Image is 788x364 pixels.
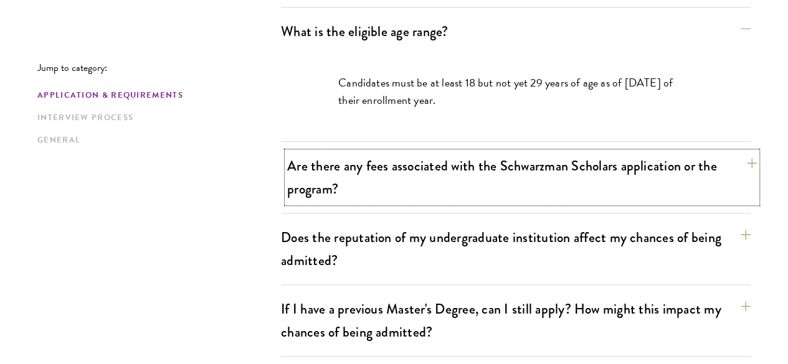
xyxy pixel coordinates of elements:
a: Interview Process [37,111,273,124]
p: Candidates must be at least 18 but not yet 29 years of age as of [DATE] of their enrollment year. [338,74,693,109]
button: What is the eligible age range? [281,17,751,45]
button: Are there any fees associated with the Schwarzman Scholars application or the program? [287,152,757,203]
p: Jump to category: [37,62,281,73]
button: If I have a previous Master's Degree, can I still apply? How might this impact my chances of bein... [281,295,751,346]
a: Application & Requirements [37,89,273,102]
a: General [37,134,273,147]
button: Does the reputation of my undergraduate institution affect my chances of being admitted? [281,223,751,274]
